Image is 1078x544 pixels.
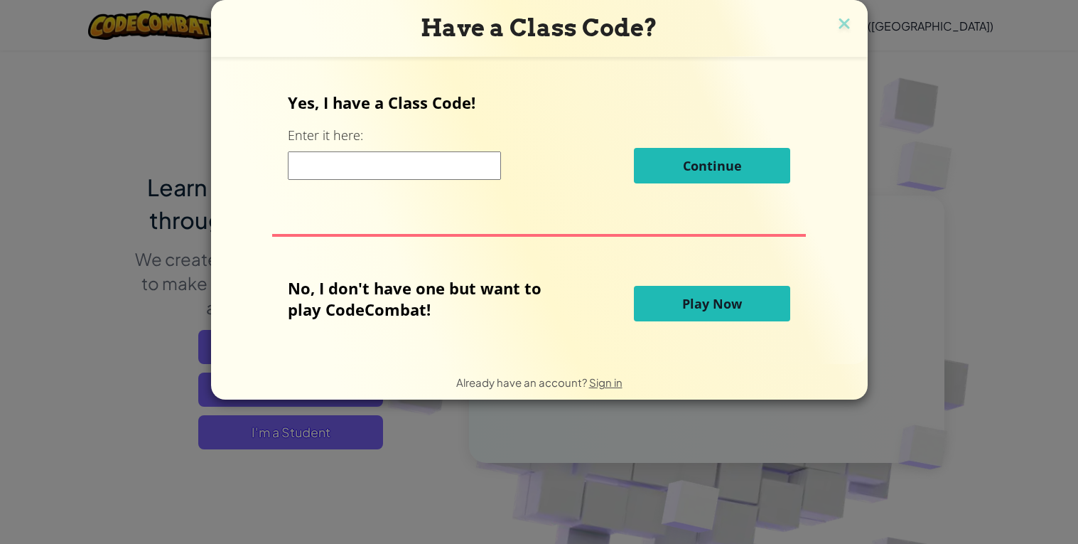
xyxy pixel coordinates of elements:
[634,148,790,183] button: Continue
[288,92,790,113] p: Yes, I have a Class Code!
[589,375,622,389] a: Sign in
[288,127,363,144] label: Enter it here:
[288,277,563,320] p: No, I don't have one but want to play CodeCombat!
[835,14,853,36] img: close icon
[683,157,742,174] span: Continue
[682,295,742,312] span: Play Now
[456,375,589,389] span: Already have an account?
[421,14,657,42] span: Have a Class Code?
[634,286,790,321] button: Play Now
